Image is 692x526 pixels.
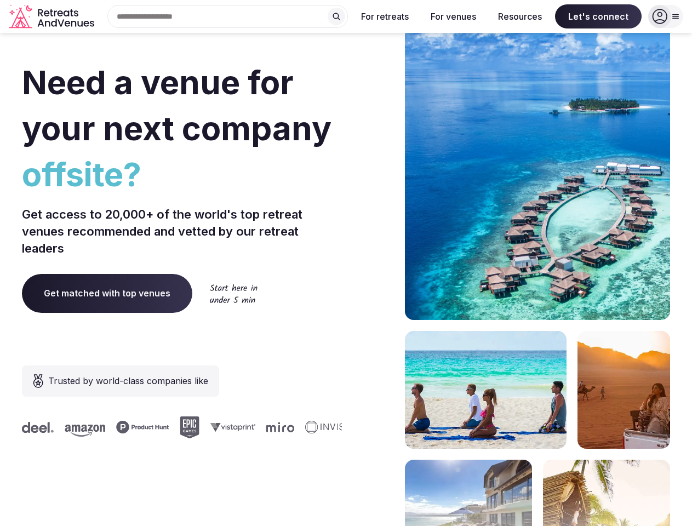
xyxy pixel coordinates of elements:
button: For retreats [352,4,418,28]
svg: Vistaprint company logo [210,422,255,432]
span: Let's connect [555,4,642,28]
svg: Retreats and Venues company logo [9,4,96,29]
svg: Deel company logo [21,422,53,433]
span: offsite? [22,151,342,197]
a: Get matched with top venues [22,274,192,312]
a: Visit the homepage [9,4,96,29]
svg: Invisible company logo [305,421,365,434]
span: Trusted by world-class companies like [48,374,208,387]
button: For venues [422,4,485,28]
p: Get access to 20,000+ of the world's top retreat venues recommended and vetted by our retreat lea... [22,206,342,256]
img: Start here in under 5 min [210,284,258,303]
span: Need a venue for your next company [22,62,331,148]
button: Resources [489,4,551,28]
img: woman sitting in back of truck with camels [577,331,670,449]
img: yoga on tropical beach [405,331,567,449]
svg: Miro company logo [266,422,294,432]
svg: Epic Games company logo [179,416,199,438]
